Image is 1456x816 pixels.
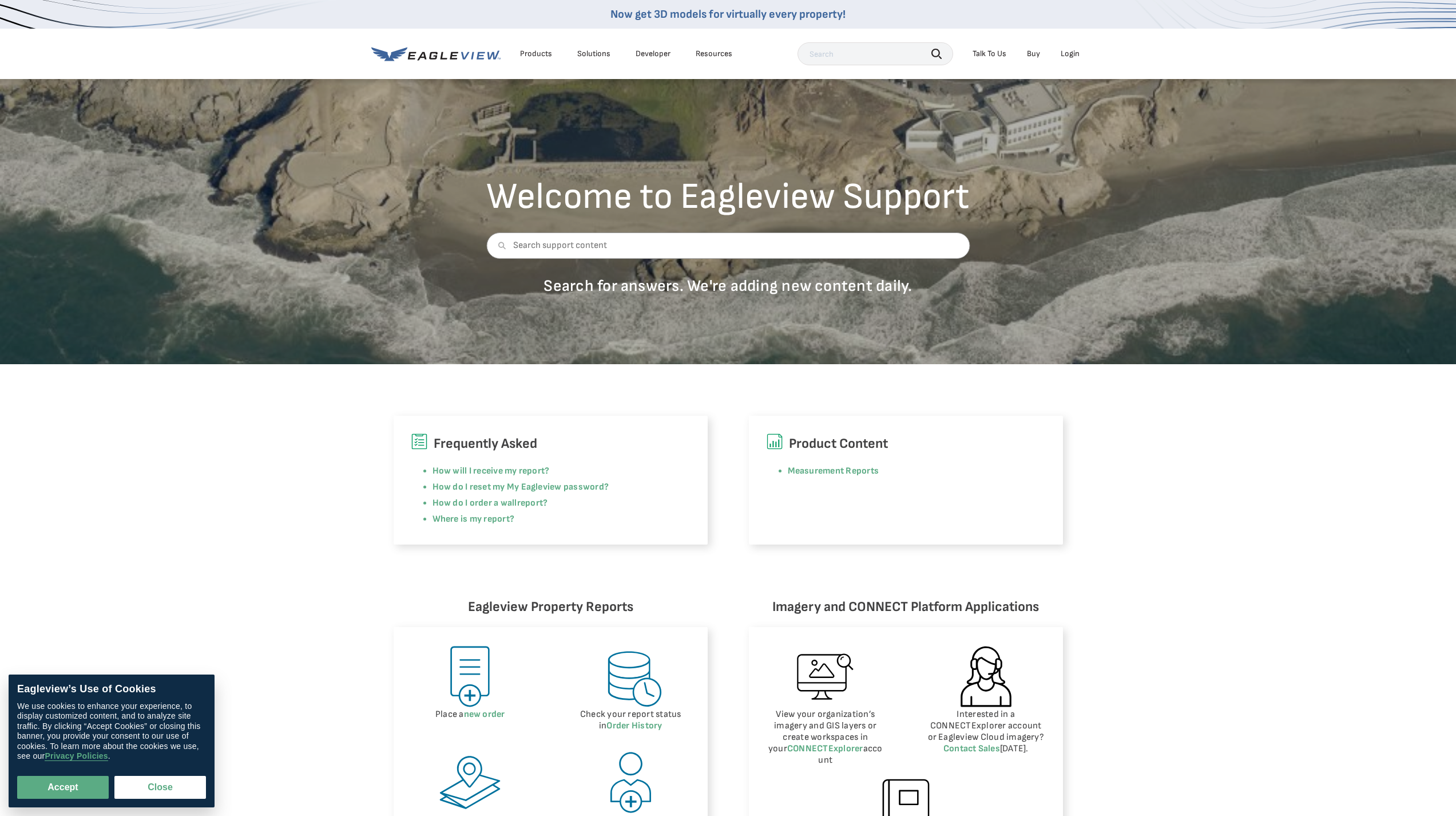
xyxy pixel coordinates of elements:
input: Search support content [486,232,970,259]
input: Search [798,42,953,65]
a: Privacy Policies [45,752,108,762]
a: Now get 3D models for virtually every property! [610,7,846,21]
a: new order [464,709,505,720]
div: We use cookies to enhance your experience, to display customized content, and to analyze site tra... [17,701,206,762]
a: report [517,498,543,508]
div: Eagleview’s Use of Cookies [17,683,206,696]
a: Contact Sales [943,743,1000,754]
div: Resources [696,49,732,59]
h6: Product Content [766,433,1046,455]
h6: Eagleview Property Reports [394,596,708,618]
h6: Imagery and CONNECT Platform Applications [749,596,1063,618]
a: CONNECTExplorer [787,743,863,754]
button: Accept [17,776,109,799]
a: How do I reset my My Eagleview password? [433,482,609,492]
div: Talk To Us [973,49,1006,59]
p: Interested in a CONNECTExplorer account or Eagleview Cloud imagery? [DATE]. [926,709,1046,755]
a: Where is my report? [433,514,515,525]
a: ? [543,498,548,508]
a: How will I receive my report? [433,466,550,476]
a: Measurement Reports [788,466,879,476]
button: Close [114,776,206,799]
a: How do I order a wall [433,498,517,508]
a: Developer [636,49,671,59]
a: Order History [606,720,662,731]
div: Products [520,49,552,59]
a: Buy [1027,49,1040,59]
h6: Frequently Asked [411,433,691,455]
p: Search for answers. We're adding new content daily. [486,276,970,296]
p: Check your report status in [571,709,691,732]
div: Solutions [577,49,610,59]
p: Place a [411,709,530,720]
h2: Welcome to Eagleview Support [486,179,970,215]
p: View your organization’s imagery and GIS layers or create workspaces in your account [766,709,886,766]
div: Login [1061,49,1080,59]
